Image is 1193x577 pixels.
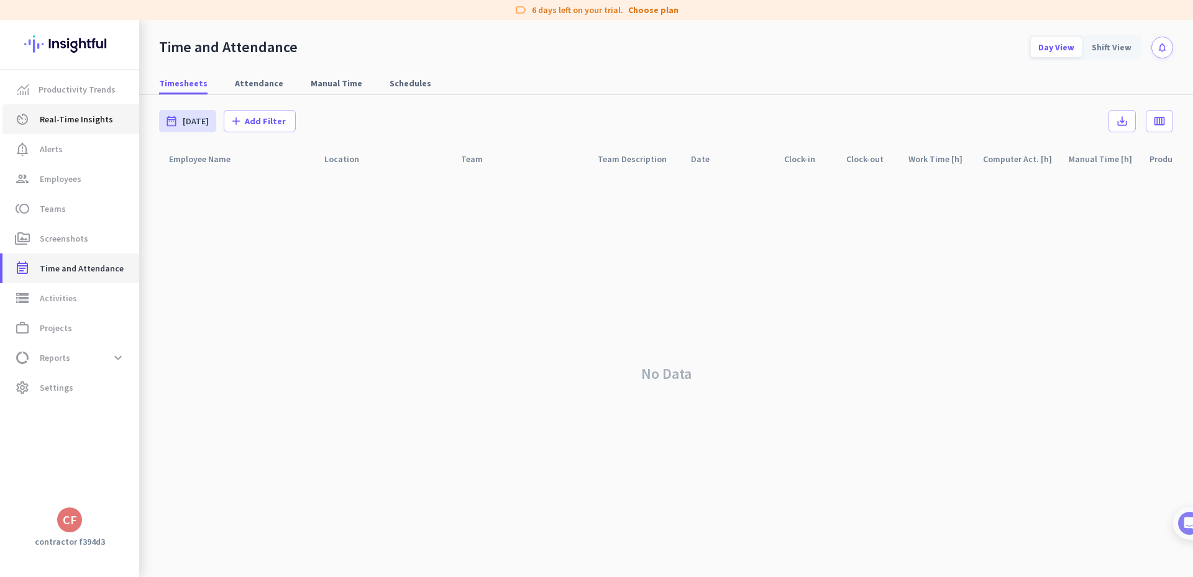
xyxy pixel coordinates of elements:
[230,115,242,127] i: add
[1069,150,1140,168] div: Manual Time [h]
[1146,110,1173,132] button: calendar_view_week
[314,147,451,171] div: Location
[107,347,129,369] button: expand_more
[15,291,30,306] i: storage
[235,77,283,89] span: Attendance
[40,320,72,335] span: Projects
[588,147,681,171] div: Team Description
[15,261,30,276] i: event_note
[15,142,30,157] i: notification_important
[2,75,139,104] a: menu-itemProductivity Trends
[17,84,29,95] img: menu-item
[15,320,30,335] i: work_outline
[390,77,431,89] span: Schedules
[1157,42,1168,53] i: notifications
[40,380,73,395] span: Settings
[159,147,314,171] div: Employee Name
[63,514,77,526] div: CF
[2,224,139,253] a: perm_mediaScreenshots
[159,171,1173,577] div: No Data
[40,171,81,186] span: Employees
[1084,37,1139,57] div: Shift View
[2,283,139,313] a: storageActivities
[2,164,139,194] a: groupEmployees
[40,201,66,216] span: Teams
[159,77,208,89] span: Timesheets
[2,134,139,164] a: notification_importantAlerts
[40,142,63,157] span: Alerts
[836,147,898,171] div: Clock-out
[183,115,209,127] span: [DATE]
[15,171,30,186] i: group
[24,20,115,68] img: Insightful logo
[224,110,296,132] button: addAdd Filter
[1116,115,1128,127] i: save_alt
[691,150,724,168] div: Date
[1153,115,1166,127] i: calendar_view_week
[2,253,139,283] a: event_noteTime and Attendance
[1151,37,1173,58] button: notifications
[15,112,30,127] i: av_timer
[451,147,588,171] div: Team
[40,350,70,365] span: Reports
[40,291,77,306] span: Activities
[15,201,30,216] i: toll
[2,343,139,373] a: data_usageReportsexpand_more
[628,4,679,16] a: Choose plan
[39,82,116,97] span: Productivity Trends
[40,112,113,127] span: Real-Time Insights
[311,77,362,89] span: Manual Time
[2,104,139,134] a: av_timerReal-Time Insights
[514,4,527,16] i: label
[40,231,88,246] span: Screenshots
[15,231,30,246] i: perm_media
[2,194,139,224] a: tollTeams
[159,38,298,57] div: Time and Attendance
[2,313,139,343] a: work_outlineProjects
[2,373,139,402] a: settingsSettings
[15,350,30,365] i: data_usage
[165,115,178,127] i: date_range
[40,261,124,276] span: Time and Attendance
[784,150,830,168] div: Clock-in
[15,380,30,395] i: settings
[1108,110,1136,132] button: save_alt
[908,150,973,168] div: Work Time [h]
[245,115,286,127] span: Add Filter
[983,150,1059,168] div: Computer Act. [h]
[1031,37,1082,57] div: Day View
